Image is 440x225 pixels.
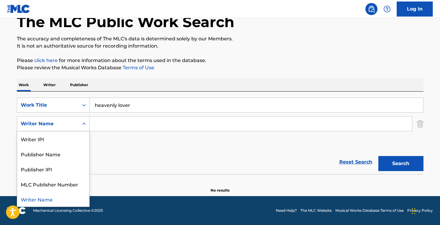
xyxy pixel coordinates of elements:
[7,207,26,214] img: logo
[17,57,423,64] p: Please for more information about the terms used in the database.
[397,2,433,17] a: Log In
[33,208,103,213] span: Mechanical Licensing Collective © 2025
[17,35,423,42] p: The accuracy and completeness of The MLC's data is determined solely by our Members.
[378,156,423,171] button: Search
[211,180,229,193] p: No results
[17,64,423,71] p: Please review the Musical Works Database
[17,98,423,174] form: Search Form
[7,5,30,13] img: MLC Logo
[21,102,75,109] div: Work Title
[17,42,423,50] p: It is not an authoritative source for recording information.
[417,116,423,131] img: Delete Criterion
[17,177,89,192] div: MLC Publisher Number
[335,208,404,213] a: Musical Works Database Terms of Use
[17,13,234,31] h1: The MLC Public Work Search
[410,196,440,225] div: Widget de chat
[276,208,297,213] a: Need Help?
[17,192,89,207] div: Writer Name
[21,120,75,127] div: Writer Name
[368,5,375,13] img: search
[17,131,89,146] div: Writer IPI
[365,3,377,15] a: Public Search
[17,161,89,177] div: Publisher IPI
[407,208,433,213] a: Privacy Policy
[17,146,89,161] div: Publisher Name
[68,79,90,91] p: Publisher
[381,3,393,15] div: Help
[17,79,31,91] p: Work
[412,202,415,220] div: Glisser
[34,58,58,63] a: click here
[42,79,57,91] p: Writer
[336,155,375,169] a: Reset Search
[122,65,154,70] a: Terms of Use
[410,196,440,225] iframe: Chat Widget
[383,5,391,13] img: help
[300,208,332,213] a: The MLC Website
